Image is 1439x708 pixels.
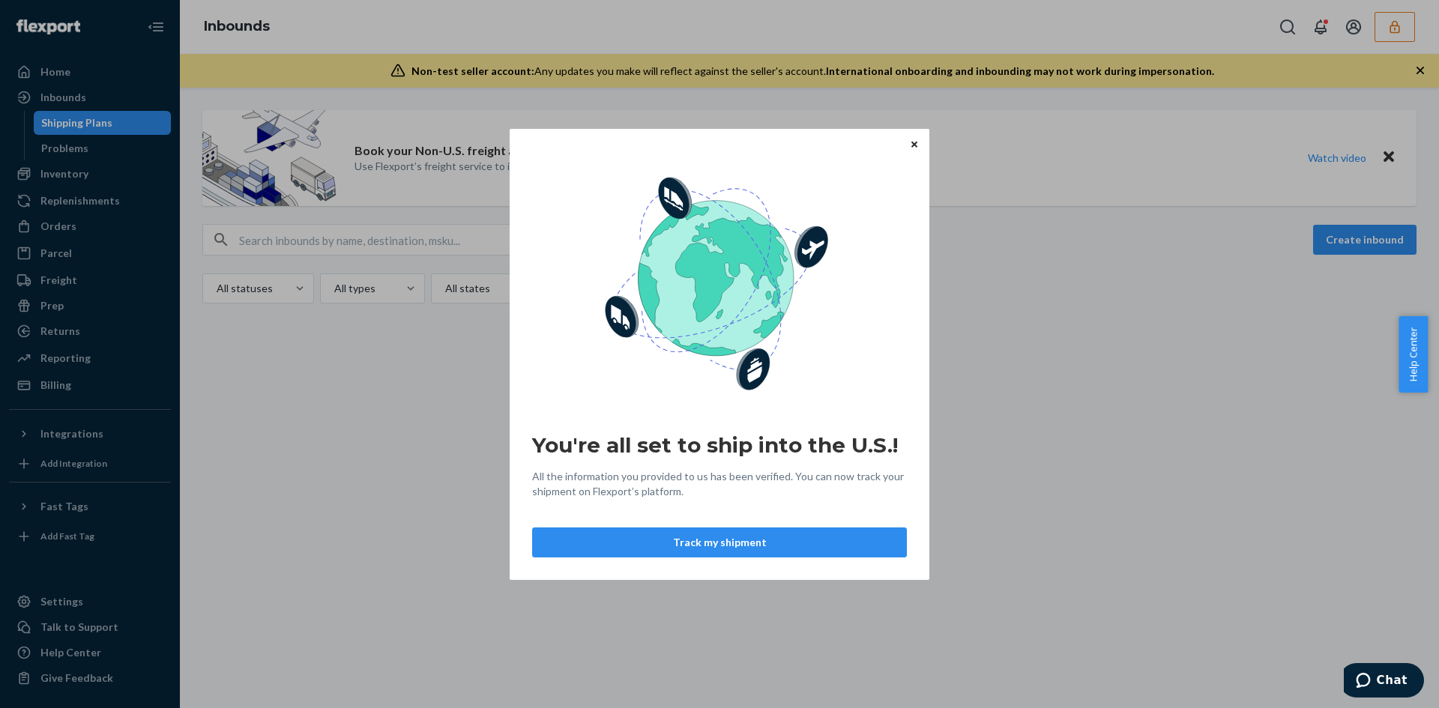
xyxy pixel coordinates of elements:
h2: You're all set to ship into the U.S.! [532,432,907,459]
span: Chat [33,10,64,24]
button: Close [907,136,922,152]
button: Help Center [1399,316,1428,393]
button: Track my shipment [532,527,907,557]
span: All the information you provided to us has been verified. You can now track your shipment on Flex... [532,469,907,499]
